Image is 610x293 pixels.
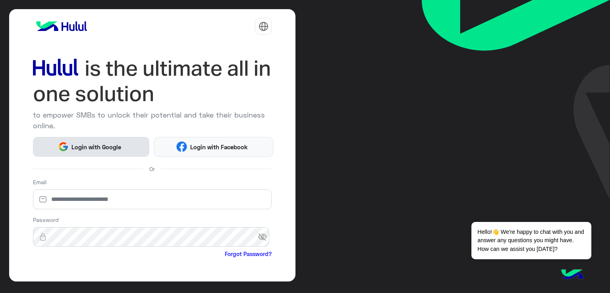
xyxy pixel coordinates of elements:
span: visibility_off [258,230,272,244]
img: lock [33,233,53,241]
label: Password [33,216,59,224]
span: Login with Google [69,143,124,152]
a: Forgot Password? [225,250,272,258]
p: to empower SMBs to unlock their potential and take their business online. [33,110,272,131]
label: Email [33,178,46,186]
img: hululLoginTitle_EN.svg [33,56,272,107]
span: Login with Facebook [187,143,251,152]
span: Or [149,165,155,173]
button: Login with Facebook [154,137,273,157]
img: logo [33,18,90,34]
img: hulul-logo.png [558,261,586,289]
button: Login with Google [33,137,149,157]
img: email [33,195,53,203]
iframe: reCAPTCHA [33,260,154,291]
img: Google [58,141,69,152]
span: Hello!👋 We're happy to chat with you and answer any questions you might have. How can we assist y... [471,222,591,259]
img: tab [259,21,268,31]
img: Facebook [176,141,187,152]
